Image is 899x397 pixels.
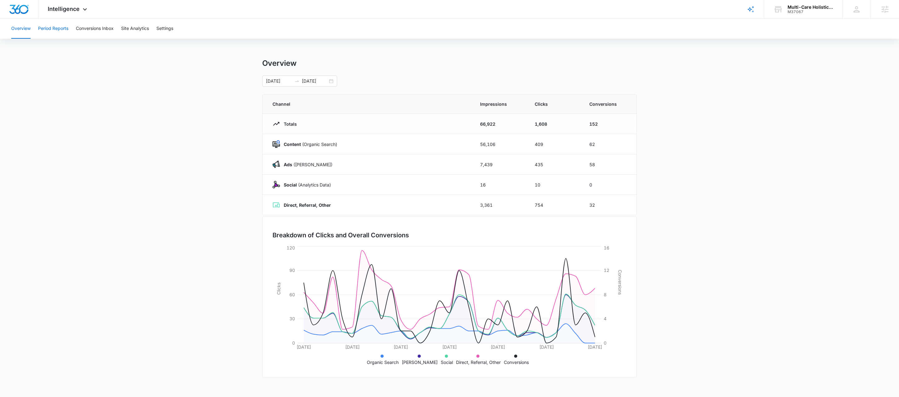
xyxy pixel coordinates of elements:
strong: Social [284,182,297,187]
tspan: 30 [289,316,295,321]
td: 409 [527,134,582,154]
p: ([PERSON_NAME]) [280,161,332,168]
tspan: 60 [289,292,295,297]
p: Totals [280,121,297,127]
p: [PERSON_NAME] [402,359,438,366]
div: account name [788,5,833,10]
h3: Breakdown of Clicks and Overall Conversions [273,230,409,240]
button: Overview [11,19,31,39]
img: Content [273,140,280,148]
button: Settings [156,19,173,39]
button: Conversions Inbox [76,19,114,39]
tspan: 8 [604,292,607,297]
td: 3,361 [473,195,527,215]
span: swap-right [294,79,299,84]
tspan: 12 [604,268,609,273]
td: 58 [582,154,636,175]
tspan: 4 [604,316,607,321]
tspan: 0 [292,340,295,346]
p: Organic Search [367,359,399,366]
tspan: [DATE] [491,344,505,350]
span: Channel [273,101,465,107]
td: 32 [582,195,636,215]
tspan: [DATE] [588,344,602,350]
tspan: 90 [289,268,295,273]
p: Direct, Referral, Other [456,359,501,366]
tspan: 0 [604,340,607,346]
p: (Analytics Data) [280,182,331,188]
span: Intelligence [48,6,80,12]
p: (Organic Search) [280,141,337,148]
span: Conversions [589,101,626,107]
tspan: 16 [604,245,609,250]
td: 62 [582,134,636,154]
img: Social [273,181,280,188]
input: End date [302,78,328,85]
td: 10 [527,175,582,195]
tspan: 120 [287,245,295,250]
span: to [294,79,299,84]
td: 0 [582,175,636,195]
td: 435 [527,154,582,175]
h1: Overview [262,59,297,68]
div: account id [788,10,833,14]
td: 16 [473,175,527,195]
tspan: [DATE] [539,344,554,350]
tspan: [DATE] [394,344,408,350]
strong: Ads [284,162,292,167]
span: Clicks [535,101,574,107]
td: 152 [582,114,636,134]
td: 7,439 [473,154,527,175]
td: 66,922 [473,114,527,134]
td: 56,106 [473,134,527,154]
tspan: Clicks [276,283,281,295]
tspan: [DATE] [345,344,360,350]
button: Period Reports [38,19,68,39]
tspan: Conversions [617,270,623,295]
strong: Content [284,142,301,147]
td: 1,608 [527,114,582,134]
input: Start date [266,78,292,85]
td: 754 [527,195,582,215]
button: Site Analytics [121,19,149,39]
tspan: [DATE] [297,344,311,350]
tspan: [DATE] [442,344,457,350]
span: Impressions [480,101,520,107]
p: Conversions [504,359,529,366]
strong: Direct, Referral, Other [284,202,331,208]
p: Social [441,359,453,366]
img: Ads [273,161,280,168]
